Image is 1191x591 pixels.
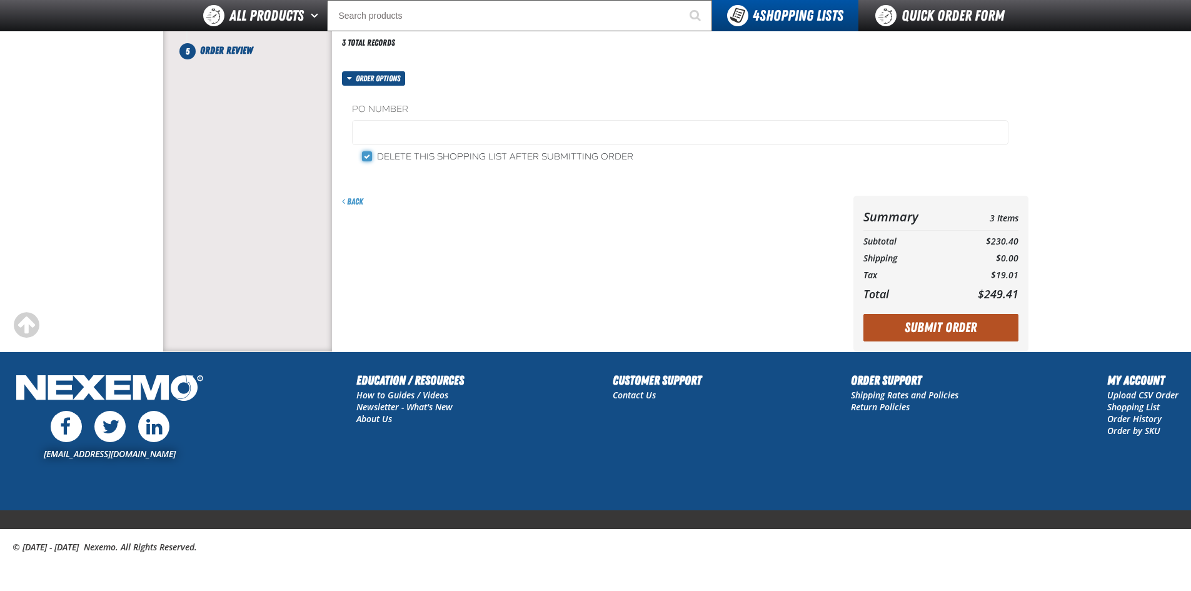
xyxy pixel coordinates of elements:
[613,389,656,401] a: Contact Us
[978,286,1018,301] span: $249.41
[753,7,760,24] strong: 4
[13,371,207,408] img: Nexemo Logo
[179,43,196,59] span: 5
[356,389,448,401] a: How to Guides / Videos
[613,371,701,390] h2: Customer Support
[952,233,1018,250] td: $230.40
[753,7,843,24] span: Shopping Lists
[863,314,1018,341] button: Submit Order
[952,250,1018,267] td: $0.00
[362,151,372,161] input: Delete this shopping list after submitting order
[352,104,1008,116] label: PO Number
[1107,389,1178,401] a: Upload CSV Order
[851,371,958,390] h2: Order Support
[1107,425,1160,437] a: Order by SKU
[356,401,453,413] a: Newsletter - What's New
[863,233,953,250] th: Subtotal
[863,284,953,304] th: Total
[356,413,392,425] a: About Us
[851,389,958,401] a: Shipping Rates and Policies
[863,206,953,228] th: Summary
[342,37,395,49] div: 3 total records
[188,43,332,58] li: Order Review. Step 5 of 5. Not Completed
[952,267,1018,284] td: $19.01
[44,448,176,460] a: [EMAIL_ADDRESS][DOMAIN_NAME]
[229,4,304,27] span: All Products
[356,71,405,86] span: Order options
[362,151,633,163] label: Delete this shopping list after submitting order
[1107,371,1178,390] h2: My Account
[342,71,406,86] button: Order options
[863,267,953,284] th: Tax
[342,196,363,206] a: Back
[13,311,40,339] div: Scroll to the top
[1107,413,1162,425] a: Order History
[851,401,910,413] a: Return Policies
[952,206,1018,228] td: 3 Items
[200,44,253,56] span: Order Review
[863,250,953,267] th: Shipping
[356,371,464,390] h2: Education / Resources
[1107,401,1160,413] a: Shopping List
